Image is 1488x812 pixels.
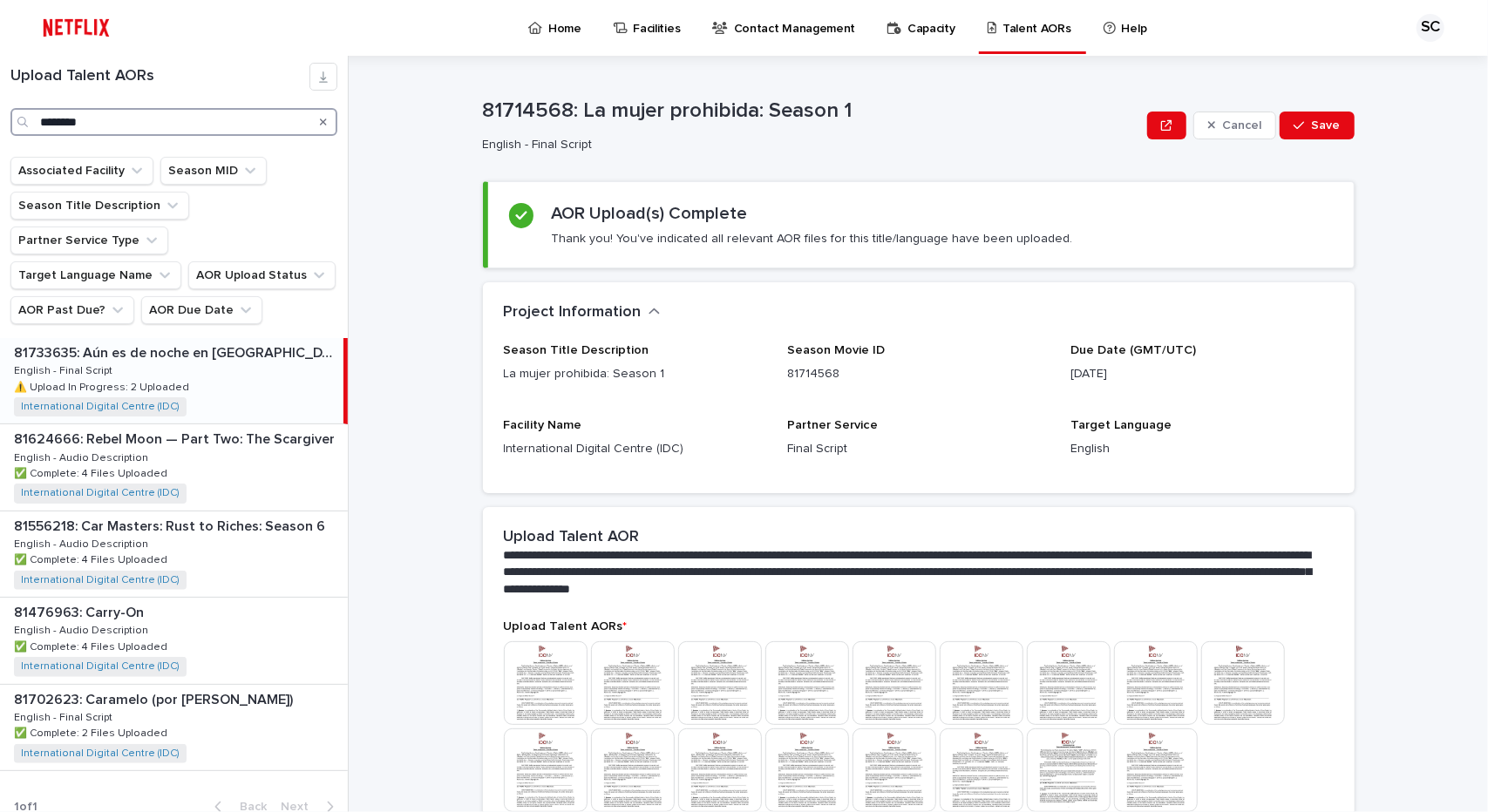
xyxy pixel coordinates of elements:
a: International Digital Centre (IDC) [21,748,180,760]
h2: Project Information [504,303,642,322]
p: International Digital Centre (IDC) [504,440,766,458]
input: Search [10,108,337,136]
p: English - Audio Description [14,535,152,551]
span: Facility Name [504,419,582,431]
div: SC [1417,14,1444,42]
button: Season Title Description [10,192,189,220]
span: Save [1312,119,1341,132]
p: ✅ Complete: 4 Files Uploaded [14,464,171,480]
p: ✅ Complete: 4 Files Uploaded [14,638,171,653]
p: English - Audio Description [14,621,152,637]
p: English [1070,440,1333,458]
span: Upload Talent AORs [504,620,628,633]
p: 81733635: Aún es de noche en Caracas (FKA La hija de la española) [14,342,340,362]
p: 81624666: Rebel Moon — Part Two: The Scargiver [14,428,338,448]
a: International Digital Centre (IDC) [21,574,180,586]
button: AOR Due Date [141,296,262,324]
span: Season Movie ID [787,344,885,356]
span: Partner Service [787,419,878,431]
span: Season Title Description [504,344,649,356]
button: Partner Service Type [10,227,168,254]
h1: Upload Talent AORs [10,67,309,86]
p: Thank you! You've indicated all relevant AOR files for this title/language have been uploaded. [551,231,1072,247]
p: Final Script [787,440,1050,458]
p: English - Final Script [14,708,116,724]
p: ✅ Complete: 2 Files Uploaded [14,724,171,740]
span: Target Language [1070,419,1172,431]
button: AOR Past Due? [10,296,134,324]
a: International Digital Centre (IDC) [21,660,180,673]
p: 81476963: Carry-On [14,601,147,621]
span: Due Date (GMT/UTC) [1070,344,1196,356]
img: ifQbXi3ZQGMSEF7WDB7W [35,10,118,45]
p: 81702623: Caramelo (por [PERSON_NAME]) [14,688,296,708]
button: Associated Facility [10,157,153,185]
p: 81714568: La mujer prohibida: Season 1 [483,98,1141,124]
p: English - Final Script [14,362,116,377]
span: Cancel [1222,119,1261,132]
p: [DATE] [1070,365,1333,383]
a: International Digital Centre (IDC) [21,487,180,499]
p: ⚠️ Upload In Progress: 2 Uploaded [14,378,193,394]
a: International Digital Centre (IDC) [21,401,180,413]
p: English - Audio Description [14,449,152,464]
p: 81556218: Car Masters: Rust to Riches: Season 6 [14,515,329,535]
button: Project Information [504,303,661,322]
button: Save [1280,112,1354,139]
button: Target Language Name [10,261,181,289]
button: Cancel [1193,112,1277,139]
p: La mujer prohibida: Season 1 [504,365,766,383]
button: Season MID [160,157,267,185]
p: 81714568 [787,365,1050,383]
h2: Upload Talent AOR [504,528,640,547]
button: AOR Upload Status [188,261,336,289]
h2: AOR Upload(s) Complete [551,203,747,224]
p: English - Final Script [483,138,1134,152]
p: ✅ Complete: 4 Files Uploaded [14,551,171,566]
